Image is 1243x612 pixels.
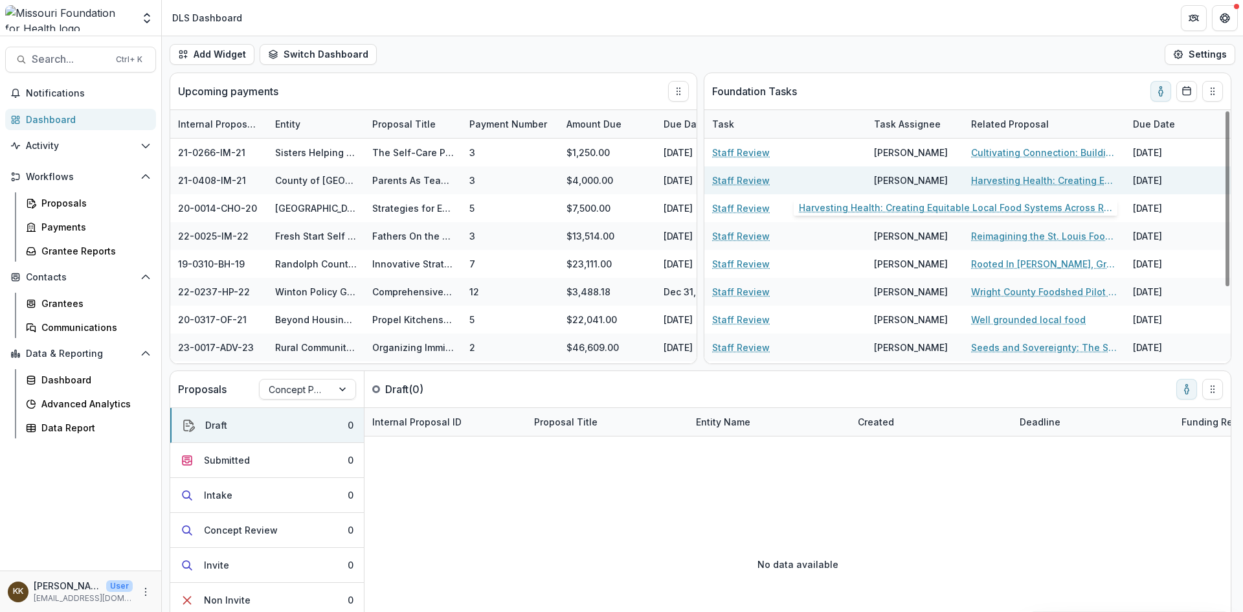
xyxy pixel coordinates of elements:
div: [DATE] [1125,278,1222,306]
div: 23-0017-ADV-23 [178,341,254,354]
div: Related Proposal [963,117,1057,131]
div: [PERSON_NAME] [874,174,948,187]
button: Drag [1202,379,1223,400]
div: Payment Number [462,110,559,138]
div: Innovative Strategies [372,257,454,271]
div: Due Date [656,117,713,131]
div: 3 [469,229,475,243]
div: Internal Proposal ID [170,110,267,138]
button: Open Workflows [5,166,156,187]
div: Due Date [1125,110,1222,138]
span: Contacts [26,272,135,283]
div: Dashboard [41,373,146,387]
div: 0 [348,418,353,432]
a: Data Report [21,417,156,438]
a: Staff Review [712,257,770,271]
div: Proposal Title [526,408,688,436]
a: Beyond Housing Inc [275,314,366,325]
p: Upcoming payments [178,84,278,99]
button: Open entity switcher [138,5,156,31]
div: Internal Proposal ID [364,408,526,436]
button: Add Widget [170,44,254,65]
div: Grantees [41,297,146,310]
a: Communications [21,317,156,338]
div: 7 [469,257,475,271]
div: The Self-Care Program [372,146,454,159]
div: $13,514.00 [559,222,656,250]
a: Growing City Greens: Expanding Food Access Through Food Sovereignty [971,201,1117,215]
a: Payments [21,216,156,238]
div: Task [704,110,866,138]
div: [PERSON_NAME] [874,257,948,271]
div: Grantee Reports [41,244,146,258]
a: Grantees [21,293,156,314]
div: Organizing Immigrant workers in rural [US_STATE] [372,341,454,354]
span: Search... [32,53,108,65]
div: Due Date [1125,117,1183,131]
a: Grantee Reports [21,240,156,262]
div: $7,022.00 [559,361,656,389]
div: [DATE] [656,166,753,194]
a: Dashboard [5,109,156,130]
div: Related Proposal [963,110,1125,138]
button: Open Activity [5,135,156,156]
div: Deadline [1012,408,1174,436]
a: Staff Review [712,174,770,187]
a: Randolph County Caring Community Inc [275,258,455,269]
div: Deadline [1012,415,1068,429]
div: Due Date [656,110,753,138]
div: [DATE] [1125,334,1222,361]
a: Rural Community Workers Alliance [275,342,430,353]
div: Amount Due [559,117,629,131]
div: Strategies for Expanding the SLPS Healthy Schools Movement [372,201,454,215]
button: Concept Review0 [170,513,364,548]
div: Task Assignee [866,110,963,138]
div: [PERSON_NAME] [874,201,948,215]
button: More [138,584,153,600]
div: 21-0408-IM-21 [178,174,246,187]
div: 20-0014-CHO-20 [178,201,257,215]
div: 0 [348,488,353,502]
a: Staff Review [712,341,770,354]
nav: breadcrumb [167,8,247,27]
div: $3,488.18 [559,278,656,306]
div: Proposals [41,196,146,210]
div: Entity [267,117,308,131]
div: [DATE] [1125,166,1222,194]
span: Workflows [26,172,135,183]
div: Proposal Title [364,117,443,131]
div: Created [850,408,1012,436]
div: $7,500.00 [559,194,656,222]
span: Notifications [26,88,151,99]
button: Draft0 [170,408,364,443]
div: Fathers On the Move [372,229,454,243]
div: Non Invite [204,593,251,607]
div: 0 [348,558,353,572]
div: 5 [469,313,475,326]
div: $23,111.00 [559,250,656,278]
div: $46,609.00 [559,334,656,361]
div: 0 [348,523,353,537]
div: Propel Kitchens - A Solution to Decrease Barriers, Improve Economic Structures, and Disrupt Food ... [372,313,454,326]
button: Intake0 [170,478,364,513]
a: Harvesting Health: Creating Equitable Local Food Systems Across Rural [GEOGRAPHIC_DATA][US_STATE] [971,174,1117,187]
div: [PERSON_NAME] [874,341,948,354]
a: [GEOGRAPHIC_DATA] [275,203,367,214]
a: Reimagining the St. Louis Food Systems Landscape [971,229,1117,243]
button: Notifications [5,83,156,104]
div: Internal Proposal ID [364,415,469,429]
div: Advanced Analytics [41,397,146,411]
button: Partners [1181,5,1207,31]
button: Get Help [1212,5,1238,31]
div: Entity Name [688,408,850,436]
div: $4,000.00 [559,166,656,194]
div: [DATE] [1125,306,1222,334]
button: toggle-assigned-to-me [1176,379,1197,400]
div: Intake [204,488,232,502]
div: 2 [469,341,475,354]
div: [DATE] [656,194,753,222]
button: Search... [5,47,156,73]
